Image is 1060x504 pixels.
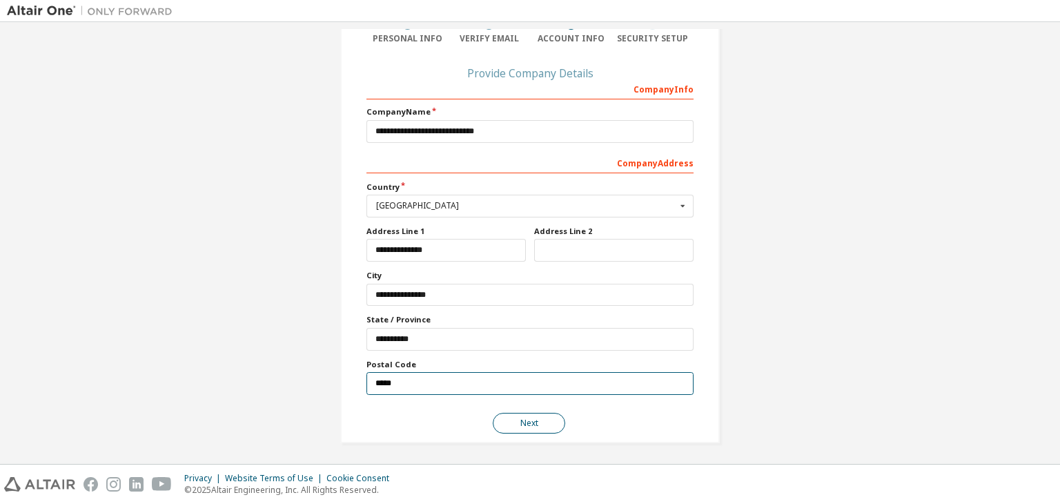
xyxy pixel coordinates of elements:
div: Company Info [366,77,694,99]
img: youtube.svg [152,477,172,492]
label: State / Province [366,314,694,325]
img: altair_logo.svg [4,477,75,492]
div: Security Setup [612,33,694,44]
label: Postal Code [366,359,694,370]
div: Account Info [530,33,612,44]
label: Address Line 2 [534,226,694,237]
div: Website Terms of Use [225,473,326,484]
img: instagram.svg [106,477,121,492]
div: Provide Company Details [366,69,694,77]
div: Privacy [184,473,225,484]
div: Personal Info [366,33,449,44]
p: © 2025 Altair Engineering, Inc. All Rights Reserved. [184,484,397,496]
div: Verify Email [449,33,531,44]
div: Cookie Consent [326,473,397,484]
label: Address Line 1 [366,226,526,237]
img: facebook.svg [84,477,98,492]
div: Company Address [366,151,694,173]
img: Altair One [7,4,179,18]
img: linkedin.svg [129,477,144,492]
label: Company Name [366,106,694,117]
label: City [366,270,694,281]
label: Country [366,182,694,193]
div: [GEOGRAPHIC_DATA] [376,202,676,210]
button: Next [493,413,565,434]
